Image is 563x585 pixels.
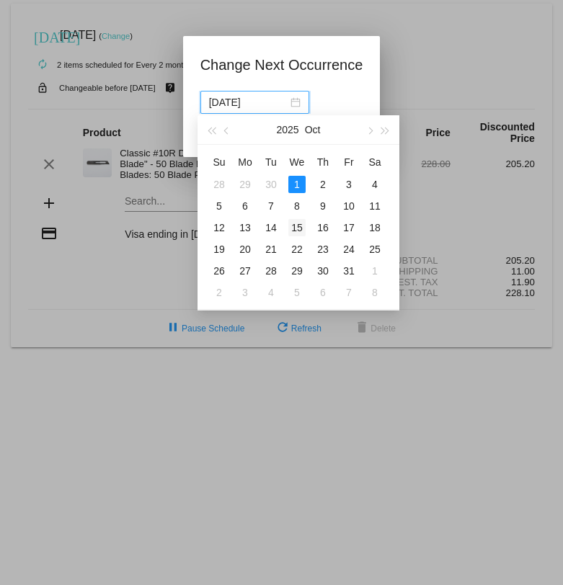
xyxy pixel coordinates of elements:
input: Select date [209,94,288,110]
div: 29 [236,176,254,193]
td: 10/27/2025 [232,260,258,282]
div: 17 [340,219,358,236]
td: 10/17/2025 [336,217,362,238]
td: 10/18/2025 [362,217,388,238]
div: 6 [314,284,332,301]
th: Mon [232,151,258,174]
div: 20 [236,241,254,258]
div: 1 [288,176,306,193]
td: 11/5/2025 [284,282,310,303]
td: 10/13/2025 [232,217,258,238]
td: 10/28/2025 [258,260,284,282]
td: 11/1/2025 [362,260,388,282]
td: 10/9/2025 [310,195,336,217]
td: 10/3/2025 [336,174,362,195]
div: 5 [288,284,306,301]
div: 10 [340,197,358,215]
td: 10/1/2025 [284,174,310,195]
div: 25 [366,241,384,258]
div: 30 [314,262,332,280]
td: 10/12/2025 [206,217,232,238]
div: 12 [210,219,228,236]
div: 7 [262,197,280,215]
td: 10/30/2025 [310,260,336,282]
div: 22 [288,241,306,258]
td: 10/7/2025 [258,195,284,217]
div: 24 [340,241,358,258]
td: 11/7/2025 [336,282,362,303]
div: 28 [210,176,228,193]
td: 10/8/2025 [284,195,310,217]
td: 9/30/2025 [258,174,284,195]
div: 21 [262,241,280,258]
div: 31 [340,262,358,280]
td: 11/4/2025 [258,282,284,303]
td: 9/28/2025 [206,174,232,195]
td: 10/24/2025 [336,238,362,260]
td: 10/20/2025 [232,238,258,260]
td: 10/16/2025 [310,217,336,238]
td: 11/2/2025 [206,282,232,303]
div: 3 [340,176,358,193]
td: 10/23/2025 [310,238,336,260]
td: 10/21/2025 [258,238,284,260]
button: Next month (PageDown) [361,115,377,144]
button: Last year (Control + left) [203,115,219,144]
div: 16 [314,219,332,236]
td: 11/6/2025 [310,282,336,303]
div: 29 [288,262,306,280]
div: 2 [210,284,228,301]
td: 10/5/2025 [206,195,232,217]
th: Thu [310,151,336,174]
div: 8 [288,197,306,215]
td: 11/3/2025 [232,282,258,303]
div: 5 [210,197,228,215]
td: 11/8/2025 [362,282,388,303]
button: Next year (Control + right) [378,115,394,144]
td: 10/29/2025 [284,260,310,282]
td: 10/11/2025 [362,195,388,217]
div: 27 [236,262,254,280]
td: 10/15/2025 [284,217,310,238]
th: Wed [284,151,310,174]
div: 7 [340,284,358,301]
td: 10/6/2025 [232,195,258,217]
td: 10/14/2025 [258,217,284,238]
td: 10/22/2025 [284,238,310,260]
button: Previous month (PageUp) [219,115,235,144]
div: 11 [366,197,384,215]
th: Tue [258,151,284,174]
div: 4 [366,176,384,193]
div: 23 [314,241,332,258]
td: 10/19/2025 [206,238,232,260]
td: 9/29/2025 [232,174,258,195]
div: 30 [262,176,280,193]
td: 10/10/2025 [336,195,362,217]
div: 6 [236,197,254,215]
div: 15 [288,219,306,236]
div: 8 [366,284,384,301]
h1: Change Next Occurrence [200,53,363,76]
td: 10/4/2025 [362,174,388,195]
div: 3 [236,284,254,301]
div: 19 [210,241,228,258]
div: 18 [366,219,384,236]
th: Sun [206,151,232,174]
button: Oct [305,115,321,144]
div: 9 [314,197,332,215]
td: 10/25/2025 [362,238,388,260]
div: 26 [210,262,228,280]
th: Fri [336,151,362,174]
div: 1 [366,262,384,280]
td: 10/2/2025 [310,174,336,195]
button: 2025 [277,115,299,144]
td: 10/31/2025 [336,260,362,282]
th: Sat [362,151,388,174]
div: 13 [236,219,254,236]
div: 4 [262,284,280,301]
div: 28 [262,262,280,280]
div: 2 [314,176,332,193]
td: 10/26/2025 [206,260,232,282]
div: 14 [262,219,280,236]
